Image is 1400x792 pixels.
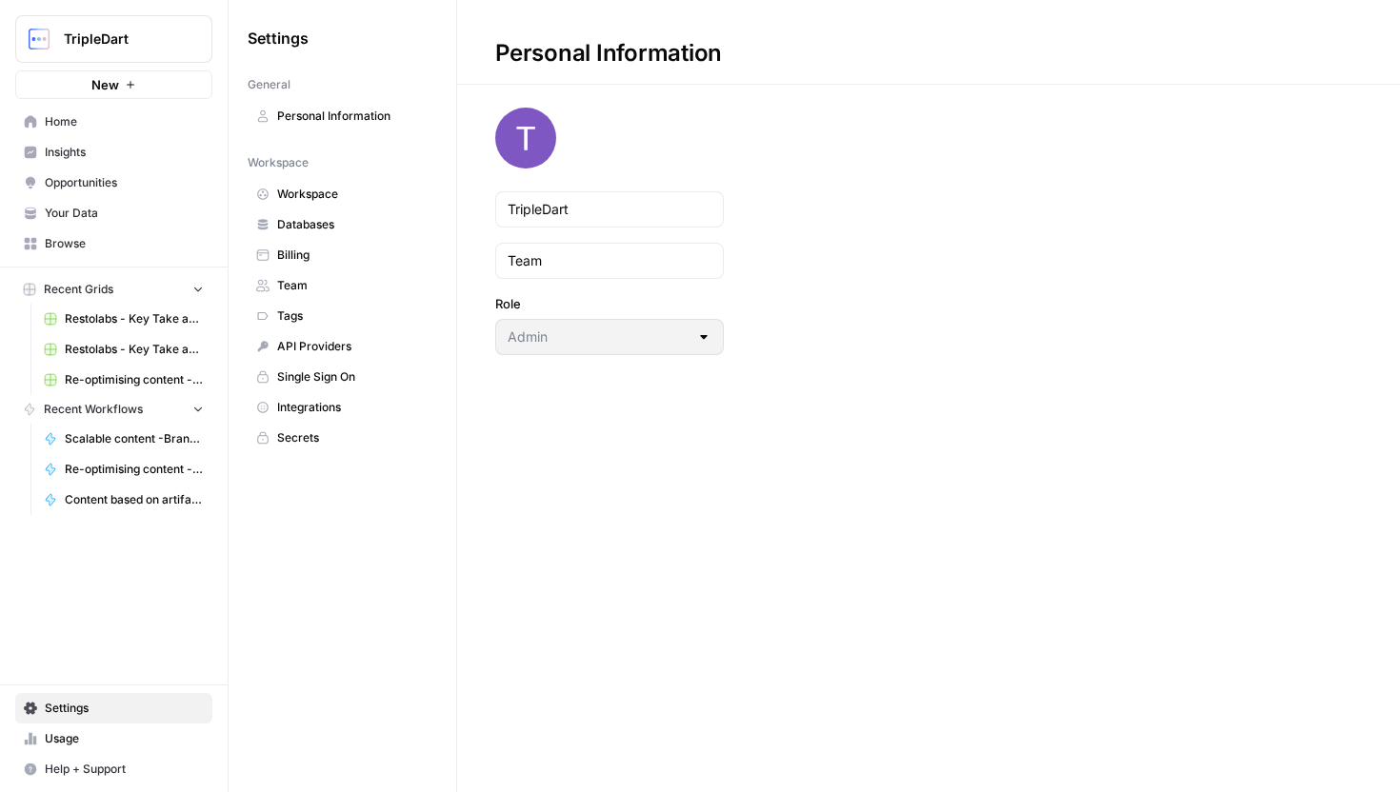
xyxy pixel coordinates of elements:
span: Team [277,277,429,294]
a: Single Sign On [248,362,437,392]
a: Insights [15,137,212,168]
label: Role [495,294,724,313]
a: Tags [248,301,437,331]
span: General [248,76,290,93]
span: Re-optimising content - revenuegrid [65,461,204,478]
button: Help + Support [15,754,212,784]
span: Tags [277,307,429,325]
a: Content based on artifacts [35,485,212,515]
a: Restolabs - Key Take aways & FAQs Grid (1) [35,334,212,365]
span: New [91,75,119,94]
button: Recent Workflows [15,395,212,424]
span: Scalable content -Brandlife [65,430,204,447]
span: Workspace [277,186,429,203]
a: Settings [15,693,212,723]
span: Recent Workflows [44,401,143,418]
span: Help + Support [45,761,204,778]
a: Databases [248,209,437,240]
a: Billing [248,240,437,270]
a: Personal Information [248,101,437,131]
span: Insights [45,144,204,161]
span: Your Data [45,205,204,222]
img: TripleDart Logo [22,22,56,56]
span: Settings [45,700,204,717]
span: API Providers [277,338,429,355]
span: Restolabs - Key Take aways & FAQs Grid [65,310,204,327]
div: Personal Information [457,38,760,69]
a: Browse [15,228,212,259]
span: Browse [45,235,204,252]
a: Re-optimising content - revenuegrid [35,454,212,485]
span: Re-optimising content - revenuegrid Grid [65,371,204,388]
span: Content based on artifacts [65,491,204,508]
span: Restolabs - Key Take aways & FAQs Grid (1) [65,341,204,358]
span: Single Sign On [277,368,429,386]
span: Databases [277,216,429,233]
span: Workspace [248,154,309,171]
span: Personal Information [277,108,429,125]
span: Opportunities [45,174,204,191]
a: Integrations [248,392,437,423]
span: Integrations [277,399,429,416]
a: Your Data [15,198,212,228]
a: Scalable content -Brandlife [35,424,212,454]
a: Usage [15,723,212,754]
span: Billing [277,247,429,264]
a: Team [248,270,437,301]
a: Workspace [248,179,437,209]
a: Secrets [248,423,437,453]
a: Opportunities [15,168,212,198]
img: avatar [495,108,556,168]
span: Recent Grids [44,281,113,298]
a: Restolabs - Key Take aways & FAQs Grid [35,304,212,334]
span: TripleDart [64,30,179,49]
button: Workspace: TripleDart [15,15,212,63]
a: Re-optimising content - revenuegrid Grid [35,365,212,395]
a: API Providers [248,331,437,362]
span: Usage [45,730,204,747]
a: Home [15,107,212,137]
span: Settings [248,27,309,49]
button: Recent Grids [15,275,212,304]
span: Home [45,113,204,130]
span: Secrets [277,429,429,446]
button: New [15,70,212,99]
